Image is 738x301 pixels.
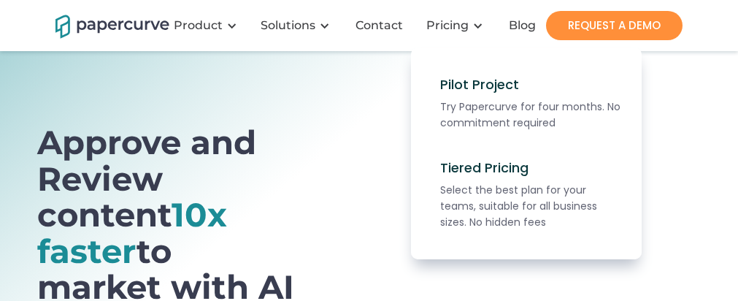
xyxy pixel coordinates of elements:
div: Try Papercurve for four months. No commitment required [440,99,621,131]
div: Tiered Pricing [440,160,528,176]
div: Solutions [252,4,345,47]
div: Contact [355,18,403,33]
a: Blog [498,18,550,33]
div: Solutions [261,18,315,33]
nav: Pricing [55,47,683,259]
div: Pilot Project [440,77,519,93]
div: Product [165,4,252,47]
a: REQUEST A DEMO [546,11,683,40]
a: Contact [345,18,418,33]
a: Tiered PricingSelect the best plan for your teams, suitable for all business sizes. No hidden fees [426,145,627,245]
a: home [55,12,150,38]
a: Pricing [426,18,469,33]
div: Product [174,18,223,33]
div: Blog [509,18,536,33]
a: Pilot ProjectTry Papercurve for four months. No commitment required [426,62,627,145]
div: Select the best plan for your teams, suitable for all business sizes. No hidden fees [440,182,621,230]
div: Pricing [418,4,498,47]
span: 10x faster [37,194,227,271]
